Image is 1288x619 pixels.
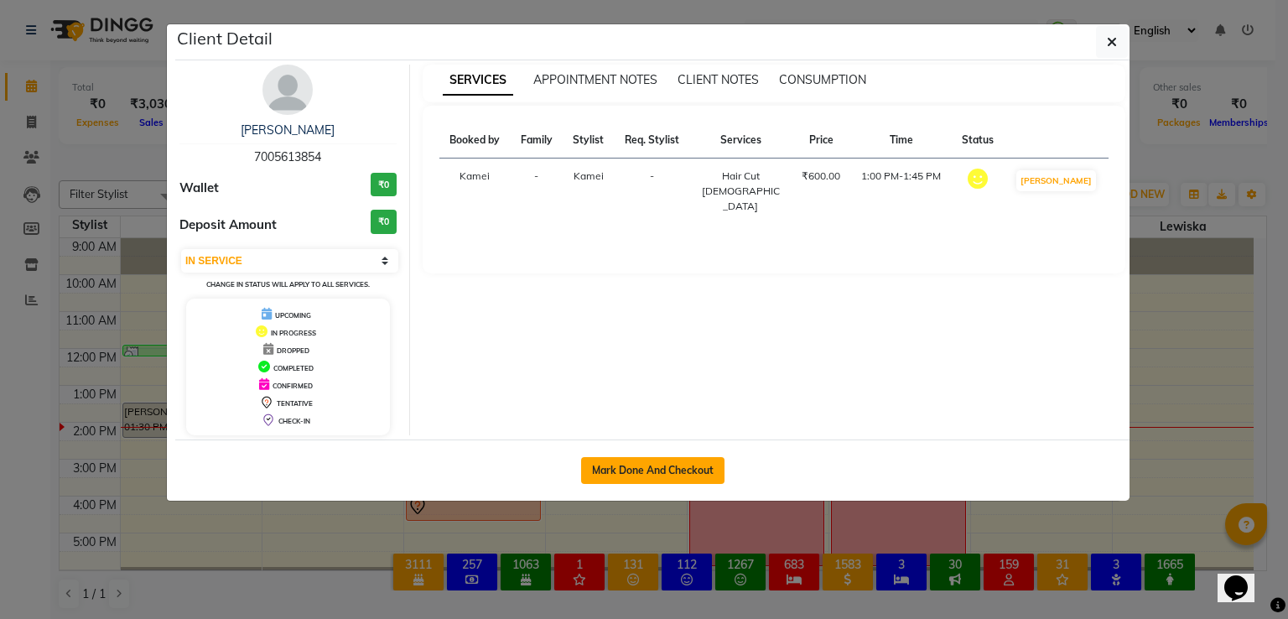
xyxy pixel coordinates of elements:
[271,329,316,337] span: IN PROGRESS
[273,364,314,372] span: COMPLETED
[277,346,309,355] span: DROPPED
[792,122,851,159] th: Price
[802,169,841,184] div: ₹600.00
[206,280,370,289] small: Change in status will apply to all services.
[678,72,759,87] span: CLIENT NOTES
[574,169,604,182] span: Kamei
[1016,170,1096,191] button: [PERSON_NAME]
[581,457,724,484] button: Mark Done And Checkout
[179,216,277,235] span: Deposit Amount
[275,311,311,320] span: UPCOMING
[371,210,397,234] h3: ₹0
[177,26,273,51] h5: Client Detail
[851,159,952,225] td: 1:00 PM-1:45 PM
[700,169,782,214] div: Hair Cut [DEMOGRAPHIC_DATA]
[254,149,321,164] span: 7005613854
[851,122,952,159] th: Time
[952,122,1005,159] th: Status
[278,417,310,425] span: CHECK-IN
[439,122,511,159] th: Booked by
[510,159,563,225] td: -
[1218,552,1271,602] iframe: chat widget
[533,72,657,87] span: APPOINTMENT NOTES
[273,382,313,390] span: CONFIRMED
[779,72,866,87] span: CONSUMPTION
[241,122,335,138] a: [PERSON_NAME]
[615,159,690,225] td: -
[371,173,397,197] h3: ₹0
[510,122,563,159] th: Family
[443,65,513,96] span: SERVICES
[179,179,219,198] span: Wallet
[439,159,511,225] td: Kamei
[615,122,690,159] th: Req. Stylist
[563,122,615,159] th: Stylist
[277,399,313,408] span: TENTATIVE
[690,122,792,159] th: Services
[262,65,313,115] img: avatar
